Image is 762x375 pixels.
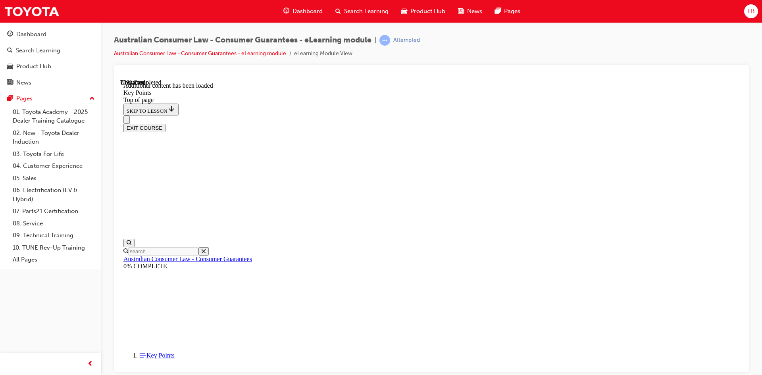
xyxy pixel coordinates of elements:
[114,50,286,57] a: Australian Consumer Law - Consumer Guarantees - eLearning module
[3,25,58,37] button: SKIP TO LESSON
[7,95,13,102] span: pages-icon
[283,6,289,16] span: guage-icon
[3,43,98,58] a: Search Learning
[10,229,98,242] a: 09. Technical Training
[495,6,501,16] span: pages-icon
[393,37,420,44] div: Attempted
[10,205,98,217] a: 07. Parts21 Certification
[10,254,98,266] a: All Pages
[489,3,527,19] a: pages-iconPages
[410,7,445,16] span: Product Hub
[3,91,98,106] button: Pages
[10,242,98,254] a: 10. TUNE Rev-Up Training
[452,3,489,19] a: news-iconNews
[10,127,98,148] a: 02. New - Toyota Dealer Induction
[10,106,98,127] a: 01. Toyota Academy - 2025 Dealer Training Catalogue
[10,148,98,160] a: 03. Toyota For Life
[3,27,98,42] a: Dashboard
[467,7,482,16] span: News
[344,7,389,16] span: Search Learning
[16,62,51,71] div: Product Hub
[7,79,13,87] span: news-icon
[3,75,98,90] a: News
[89,94,95,104] span: up-icon
[3,45,45,53] button: EXIT COURSE
[7,31,13,38] span: guage-icon
[3,10,620,17] div: Key Points
[7,63,13,70] span: car-icon
[6,29,55,35] span: SKIP TO LESSON
[379,35,390,46] span: learningRecordVerb_ATTEMPT-icon
[3,17,620,25] div: Top of page
[3,160,14,168] button: Open search menu
[114,36,371,45] span: Australian Consumer Law - Consumer Guarantees - eLearning module
[458,6,464,16] span: news-icon
[16,94,33,103] div: Pages
[87,359,93,369] span: prev-icon
[747,7,755,16] span: EB
[3,184,620,191] div: 0% COMPLETE
[16,30,46,39] div: Dashboard
[8,168,78,177] input: Search
[3,177,132,183] a: Australian Consumer Law - Consumer Guarantees
[504,7,520,16] span: Pages
[292,7,323,16] span: Dashboard
[16,78,31,87] div: News
[10,160,98,172] a: 04. Customer Experience
[3,59,98,74] a: Product Hub
[329,3,395,19] a: search-iconSearch Learning
[10,172,98,185] a: 05. Sales
[3,25,98,91] button: DashboardSearch LearningProduct HubNews
[10,184,98,205] a: 06. Electrification (EV & Hybrid)
[3,3,620,10] div: Additional content has been loaded
[401,6,407,16] span: car-icon
[10,217,98,230] a: 08. Service
[3,37,10,45] button: Close navigation menu
[375,36,376,45] span: |
[294,49,352,58] li: eLearning Module View
[7,47,13,54] span: search-icon
[335,6,341,16] span: search-icon
[395,3,452,19] a: car-iconProduct Hub
[4,2,60,20] img: Trak
[277,3,329,19] a: guage-iconDashboard
[78,168,89,177] button: Close search menu
[16,46,60,55] div: Search Learning
[744,4,758,18] button: EB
